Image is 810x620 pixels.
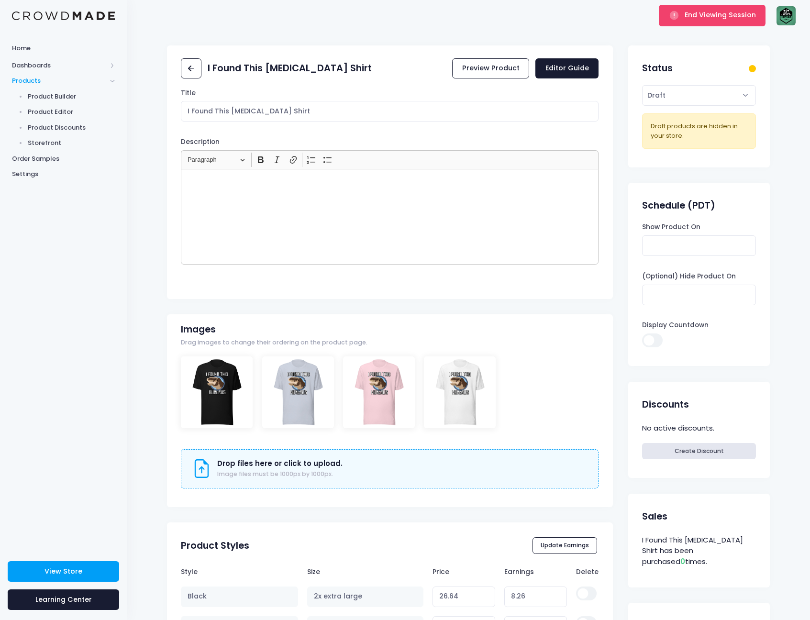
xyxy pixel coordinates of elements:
[302,562,428,581] th: Size
[500,562,572,581] th: Earnings
[181,324,216,335] h2: Images
[12,76,107,86] span: Products
[642,443,755,459] a: Create Discount
[181,169,599,265] div: Rich Text Editor, main
[642,200,715,211] h2: Schedule (PDT)
[181,150,599,169] div: Editor toolbar
[651,122,748,140] div: Draft products are hidden in your store.
[181,89,196,98] label: Title
[642,511,667,522] h2: Sales
[642,421,755,435] div: No active discounts.
[12,44,115,53] span: Home
[217,470,333,478] span: Image files must be 1000px by 1000px.
[533,537,598,554] button: Update Earnings
[181,338,367,347] span: Drag images to change their ordering on the product page.
[642,533,755,569] div: I Found This [MEDICAL_DATA] Shirt has been purchased times.
[28,92,115,101] span: Product Builder
[12,169,115,179] span: Settings
[452,58,529,79] a: Preview Product
[181,562,302,581] th: Style
[12,11,115,21] img: Logo
[8,561,119,582] a: View Store
[181,137,220,147] label: Description
[12,61,107,70] span: Dashboards
[188,154,237,166] span: Paragraph
[181,540,249,551] h2: Product Styles
[642,399,689,410] h2: Discounts
[685,10,756,20] span: End Viewing Session
[642,63,673,74] h2: Status
[642,222,700,232] label: Show Product On
[535,58,599,79] a: Editor Guide
[35,595,92,604] span: Learning Center
[777,6,796,25] img: User
[572,562,599,581] th: Delete
[208,63,372,74] h2: I Found This [MEDICAL_DATA] Shirt
[428,562,500,581] th: Price
[659,5,766,26] button: End Viewing Session
[44,566,82,576] span: View Store
[642,272,736,281] label: (Optional) Hide Product On
[183,153,249,167] button: Paragraph
[28,107,115,117] span: Product Editor
[8,589,119,610] a: Learning Center
[28,123,115,133] span: Product Discounts
[680,556,685,566] span: 0
[12,154,115,164] span: Order Samples
[217,459,343,468] h3: Drop files here or click to upload.
[28,138,115,148] span: Storefront
[642,321,709,330] label: Display Countdown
